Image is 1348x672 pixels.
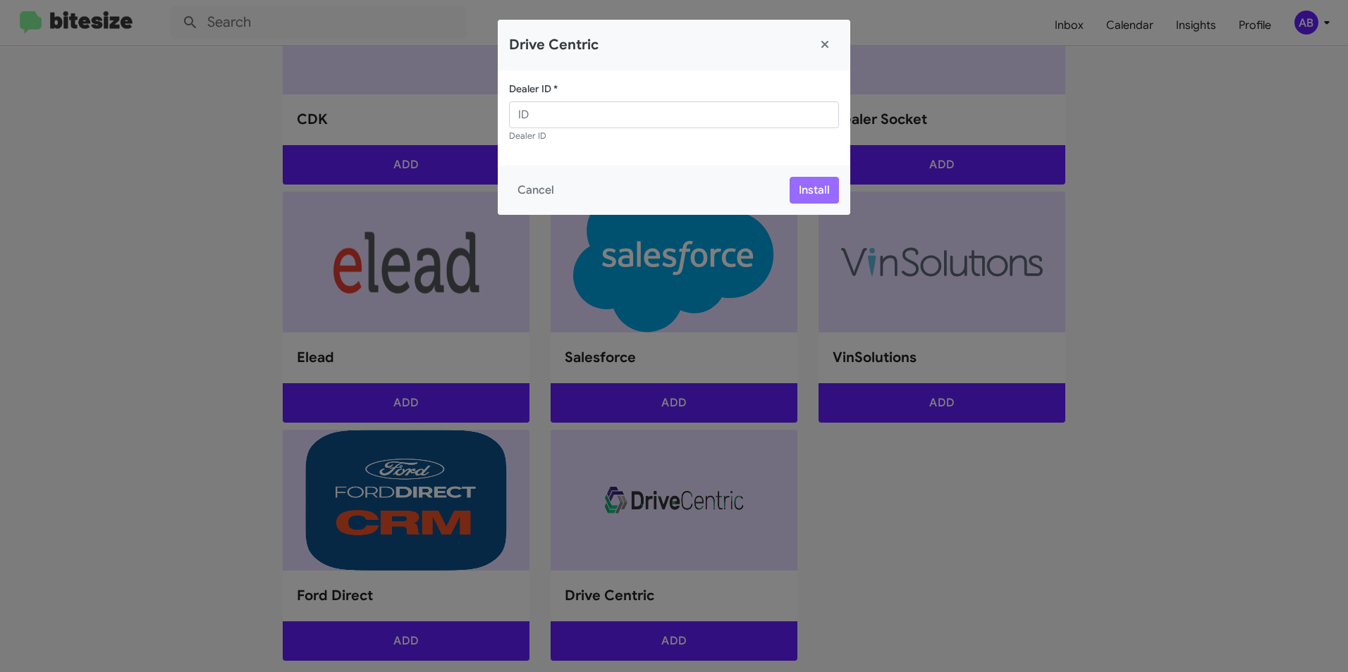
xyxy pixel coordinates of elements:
[509,34,599,56] h2: Drive Centric
[509,82,558,96] label: Dealer ID *
[509,130,546,142] small: Dealer ID
[790,177,839,204] button: Install
[811,31,839,59] button: Close
[509,178,563,203] button: Cancel
[509,101,839,128] input: ID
